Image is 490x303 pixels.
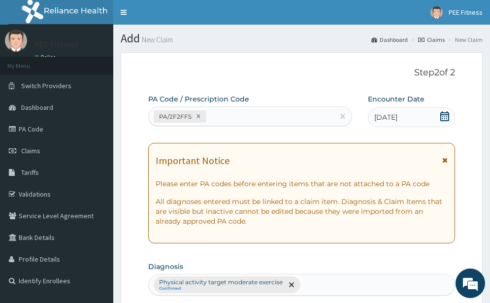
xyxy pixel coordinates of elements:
div: Minimize live chat window [162,5,185,29]
label: Diagnosis [148,262,183,271]
span: We're online! [57,90,136,189]
span: Switch Providers [21,81,71,90]
a: Dashboard [371,35,408,44]
small: New Claim [140,36,173,43]
span: [DATE] [374,112,397,122]
h1: Important Notice [156,155,229,166]
div: PA/2F2FF5 [156,111,193,122]
span: PEE Fitness [449,8,483,17]
img: User Image [430,6,443,19]
p: Please enter PA codes before entering items that are not attached to a PA code [156,179,448,189]
label: Encounter Date [368,94,425,104]
h1: Add [121,32,483,45]
li: New Claim [446,35,483,44]
span: Dashboard [21,103,53,112]
textarea: Type your message and hit 'Enter' [5,200,188,235]
label: PA Code / Prescription Code [148,94,249,104]
span: Tariffs [21,168,39,177]
img: User Image [5,30,27,52]
img: d_794563401_company_1708531726252_794563401 [18,49,40,74]
a: Claims [418,35,445,44]
div: Chat with us now [51,55,165,68]
p: PEE Fitness [34,40,78,49]
a: Online [34,54,58,61]
p: Step 2 of 2 [148,67,455,78]
span: Claims [21,146,40,155]
p: All diagnoses entered must be linked to a claim item. Diagnosis & Claim Items that are visible bu... [156,197,448,226]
